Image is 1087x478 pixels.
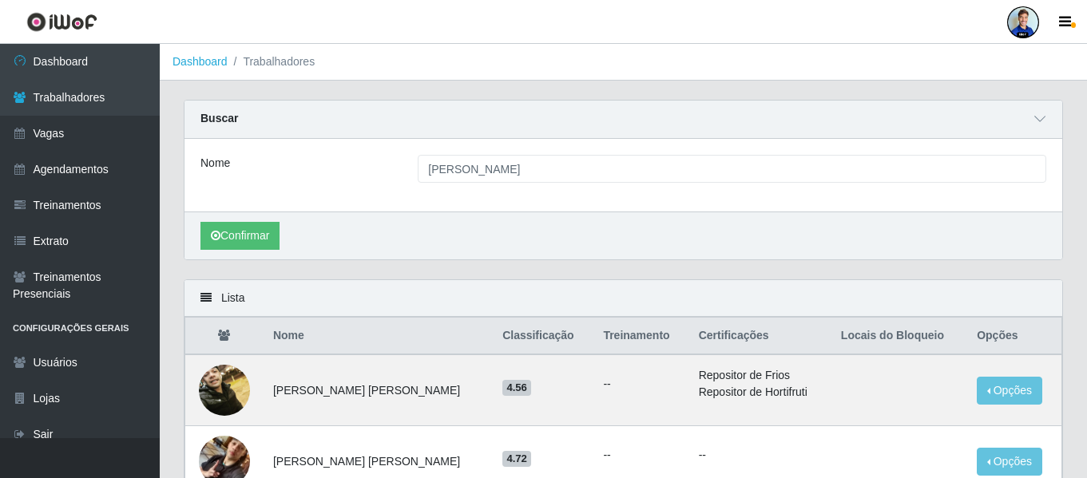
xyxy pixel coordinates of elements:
[199,365,250,416] img: 1697649669555.jpeg
[200,112,238,124] strong: Buscar
[26,12,97,32] img: CoreUI Logo
[689,318,831,355] th: Certificações
[264,354,493,426] td: [PERSON_NAME] [PERSON_NAME]
[502,451,531,467] span: 4.72
[264,318,493,355] th: Nome
[418,155,1046,183] input: Digite o Nome...
[977,448,1042,476] button: Opções
[228,53,315,70] li: Trabalhadores
[173,55,228,68] a: Dashboard
[967,318,1061,355] th: Opções
[603,447,679,464] ul: --
[977,377,1042,405] button: Opções
[200,155,230,172] label: Nome
[699,384,822,401] li: Repositor de Hortifruti
[699,367,822,384] li: Repositor de Frios
[502,380,531,396] span: 4.56
[184,280,1062,317] div: Lista
[603,376,679,393] ul: --
[160,44,1087,81] nav: breadcrumb
[593,318,688,355] th: Treinamento
[699,447,822,464] p: --
[200,222,280,250] button: Confirmar
[493,318,593,355] th: Classificação
[831,318,967,355] th: Locais do Bloqueio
